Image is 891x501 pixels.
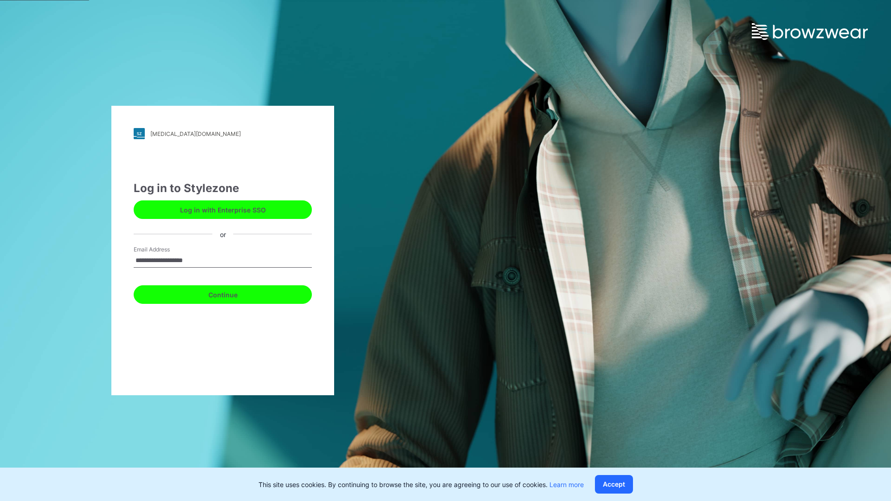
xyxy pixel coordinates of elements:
[258,480,584,489] p: This site uses cookies. By continuing to browse the site, you are agreeing to our use of cookies.
[549,481,584,488] a: Learn more
[595,475,633,494] button: Accept
[134,128,312,139] a: [MEDICAL_DATA][DOMAIN_NAME]
[134,245,199,254] label: Email Address
[134,128,145,139] img: stylezone-logo.562084cfcfab977791bfbf7441f1a819.svg
[213,229,233,239] div: or
[752,23,868,40] img: browzwear-logo.e42bd6dac1945053ebaf764b6aa21510.svg
[134,285,312,304] button: Continue
[134,200,312,219] button: Log in with Enterprise SSO
[134,180,312,197] div: Log in to Stylezone
[150,130,241,137] div: [MEDICAL_DATA][DOMAIN_NAME]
